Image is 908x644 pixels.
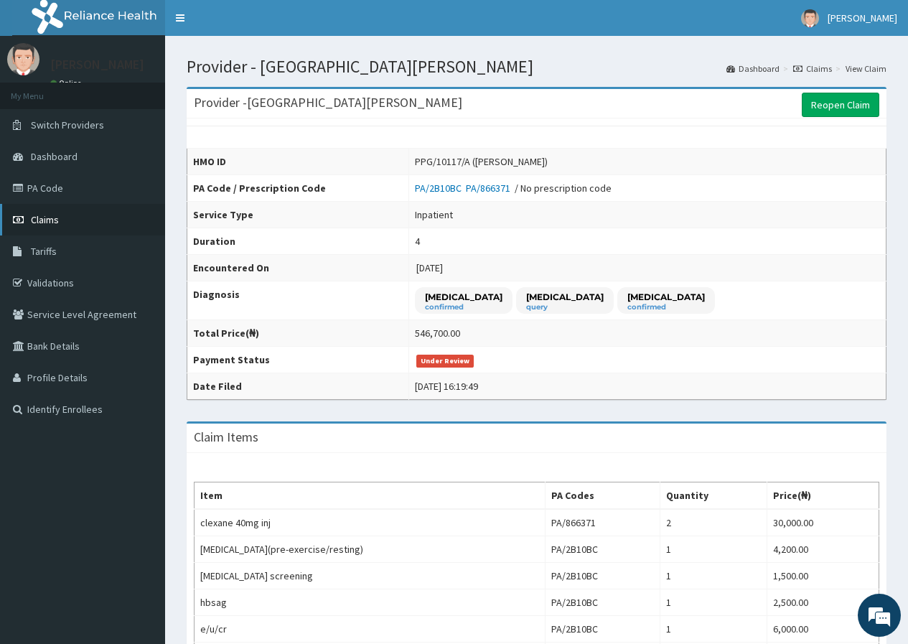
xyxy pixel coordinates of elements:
[195,536,546,563] td: [MEDICAL_DATA](pre-exercise/resting)
[545,482,660,510] th: PA Codes
[416,261,443,274] span: [DATE]
[187,255,409,281] th: Encountered On
[195,482,546,510] th: Item
[545,536,660,563] td: PA/2B10BC
[195,509,546,536] td: clexane 40mg inj
[187,347,409,373] th: Payment Status
[31,213,59,226] span: Claims
[660,616,767,643] td: 1
[50,58,144,71] p: [PERSON_NAME]
[767,563,879,589] td: 1,500.00
[726,62,780,75] a: Dashboard
[416,355,474,368] span: Under Review
[195,616,546,643] td: e/u/cr
[545,589,660,616] td: PA/2B10BC
[415,182,466,195] a: PA/2B10BC
[415,234,420,248] div: 4
[194,431,258,444] h3: Claim Items
[415,379,478,393] div: [DATE] 16:19:49
[801,9,819,27] img: User Image
[660,589,767,616] td: 1
[415,207,453,222] div: Inpatient
[195,589,546,616] td: hbsag
[187,175,409,202] th: PA Code / Prescription Code
[415,154,548,169] div: PPG/10117/A ([PERSON_NAME])
[83,181,198,326] span: We're online!
[627,304,705,311] small: confirmed
[828,11,897,24] span: [PERSON_NAME]
[466,182,515,195] a: PA/866371
[194,96,462,109] h3: Provider - [GEOGRAPHIC_DATA][PERSON_NAME]
[526,304,604,311] small: query
[425,304,502,311] small: confirmed
[660,482,767,510] th: Quantity
[793,62,832,75] a: Claims
[50,78,85,88] a: Online
[627,291,705,303] p: [MEDICAL_DATA]
[415,181,612,195] div: / No prescription code
[545,563,660,589] td: PA/2B10BC
[187,228,409,255] th: Duration
[31,118,104,131] span: Switch Providers
[75,80,241,99] div: Chat with us now
[660,536,767,563] td: 1
[235,7,270,42] div: Minimize live chat window
[545,616,660,643] td: PA/2B10BC
[187,373,409,400] th: Date Filed
[545,509,660,536] td: PA/866371
[660,563,767,589] td: 1
[526,291,604,303] p: [MEDICAL_DATA]
[187,320,409,347] th: Total Price(₦)
[7,43,39,75] img: User Image
[767,509,879,536] td: 30,000.00
[187,149,409,175] th: HMO ID
[767,616,879,643] td: 6,000.00
[187,281,409,320] th: Diagnosis
[660,509,767,536] td: 2
[425,291,502,303] p: [MEDICAL_DATA]
[7,392,273,442] textarea: Type your message and hit 'Enter'
[767,536,879,563] td: 4,200.00
[187,202,409,228] th: Service Type
[31,245,57,258] span: Tariffs
[27,72,58,108] img: d_794563401_company_1708531726252_794563401
[195,563,546,589] td: [MEDICAL_DATA] screening
[767,589,879,616] td: 2,500.00
[846,62,886,75] a: View Claim
[767,482,879,510] th: Price(₦)
[415,326,460,340] div: 546,700.00
[31,150,78,163] span: Dashboard
[802,93,879,117] a: Reopen Claim
[187,57,886,76] h1: Provider - [GEOGRAPHIC_DATA][PERSON_NAME]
